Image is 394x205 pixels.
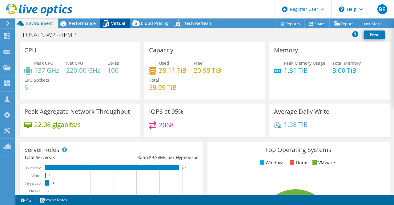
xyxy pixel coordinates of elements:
h3: Memory [274,47,298,54]
text: Physical [29,189,42,193]
h3: IOPS at 95% [149,108,183,115]
span: Performance [69,20,96,26]
div: Ratio: VMs per Hypervisor [111,154,198,161]
li: Linux [288,159,307,166]
span: Cores [107,60,119,66]
h4: 100 [107,67,119,74]
span: Peak Memory Usage [284,60,325,66]
h4: 22.08 gigabits/s [34,121,81,128]
h3: CPU [24,47,37,54]
a: Reports [275,19,305,28]
h3: Server Roles [24,146,59,153]
span: BE [377,4,387,14]
h3: Capacity [149,47,173,54]
a: Share [304,19,330,28]
span: 29.3 [149,154,158,160]
h4: 20.98 TiB [194,67,221,74]
span: 5 [52,154,55,160]
h4: 1.31 TiB [284,67,325,74]
span: Environment [26,20,53,26]
li: VMware [311,159,335,166]
h4: 137 GHz [34,67,59,74]
text: 1 [49,174,50,177]
h4: 1.28 TiB [284,121,308,128]
h3: Average Daily Write [274,108,329,115]
a: 2 [17,196,36,204]
h4: 6 [24,84,49,91]
span: Net CPU [66,60,83,66]
span: Used [159,60,169,66]
span: Total Memory [332,60,361,66]
h3: Top Operating Systems [211,146,385,153]
li: Windows [258,159,284,166]
text: Guest VM [26,166,42,170]
text: 117 [182,166,186,169]
span: CPU Sockets [24,77,49,83]
a: Project Notes [35,196,71,204]
h4: 220.00 GHz [66,67,100,74]
span: Total [149,77,159,83]
span: Free [194,60,203,66]
span: Tech Refresh [184,20,211,26]
h4: 2068 [159,121,174,128]
text: Hypervisor [25,181,42,186]
span: Virtual [111,20,125,26]
a: Print [364,31,385,39]
h3: Peak Aggregate Network Throughput [24,108,130,115]
text: Virtual [31,174,42,178]
h1: FUSATN-W22-TEMP [20,31,86,38]
div: Total Servers: [24,154,111,161]
span: Peak CPU [34,60,53,66]
h4: 38.11 TiB [159,67,187,74]
span: Cloud Pricing [141,20,169,26]
h4: 3.00 TiB [332,67,361,74]
h4: 59.09 TiB [149,84,177,91]
a: More [358,19,386,28]
text: 0 [48,189,49,192]
a: Export [329,19,358,28]
svg: \n [339,6,344,12]
text: 4 [53,182,54,185]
